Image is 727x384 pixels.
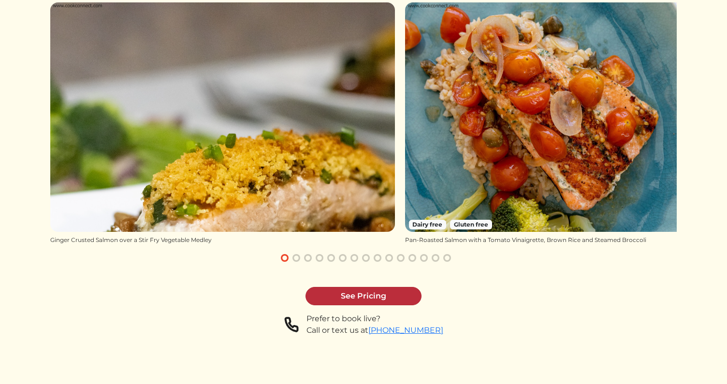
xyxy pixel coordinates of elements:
a: See Pricing [305,287,422,305]
div: Call or text us at [306,325,443,336]
a: [PHONE_NUMBER] [368,326,443,335]
img: Ginger Crusted Salmon over a Stir Fry Vegetable Medley [50,2,395,232]
div: Ginger Crusted Salmon over a Stir Fry Vegetable Medley [50,236,395,244]
img: phone-a8f1853615f4955a6c6381654e1c0f7430ed919b147d78756318837811cda3a7.svg [284,313,299,336]
span: Dairy free [409,220,447,229]
span: Gluten free [450,220,492,229]
div: Prefer to book live? [306,313,443,325]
